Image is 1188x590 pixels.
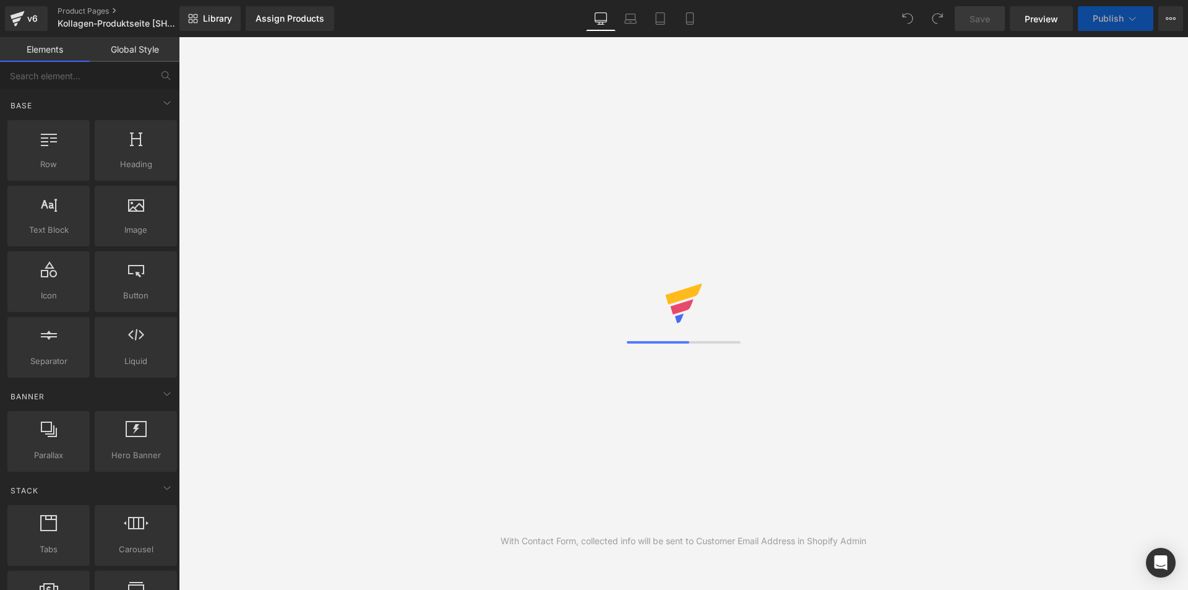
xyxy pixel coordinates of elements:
span: Liquid [98,355,173,368]
span: Parallax [11,449,86,462]
a: v6 [5,6,48,31]
span: Carousel [98,543,173,556]
span: Base [9,100,33,111]
a: Product Pages [58,6,200,16]
span: Save [970,12,990,25]
span: Text Block [11,223,86,236]
a: Tablet [645,6,675,31]
button: More [1158,6,1183,31]
span: Button [98,289,173,302]
span: Icon [11,289,86,302]
div: v6 [25,11,40,27]
span: Row [11,158,86,171]
div: Assign Products [256,14,324,24]
button: Undo [895,6,920,31]
span: Tabs [11,543,86,556]
a: Preview [1010,6,1073,31]
span: Hero Banner [98,449,173,462]
a: Laptop [616,6,645,31]
span: Banner [9,391,46,402]
a: Global Style [90,37,179,62]
span: Publish [1093,14,1124,24]
span: Heading [98,158,173,171]
button: Publish [1078,6,1153,31]
span: Kollagen-Produktseite [SHOMUGO 2025-06] [58,19,176,28]
button: Redo [925,6,950,31]
div: Open Intercom Messenger [1146,548,1176,578]
span: Preview [1025,12,1058,25]
a: Desktop [586,6,616,31]
a: Mobile [675,6,705,31]
div: With Contact Form, collected info will be sent to Customer Email Address in Shopify Admin [501,534,866,548]
span: Image [98,223,173,236]
span: Separator [11,355,86,368]
span: Stack [9,485,40,497]
a: New Library [179,6,241,31]
span: Library [203,13,232,24]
